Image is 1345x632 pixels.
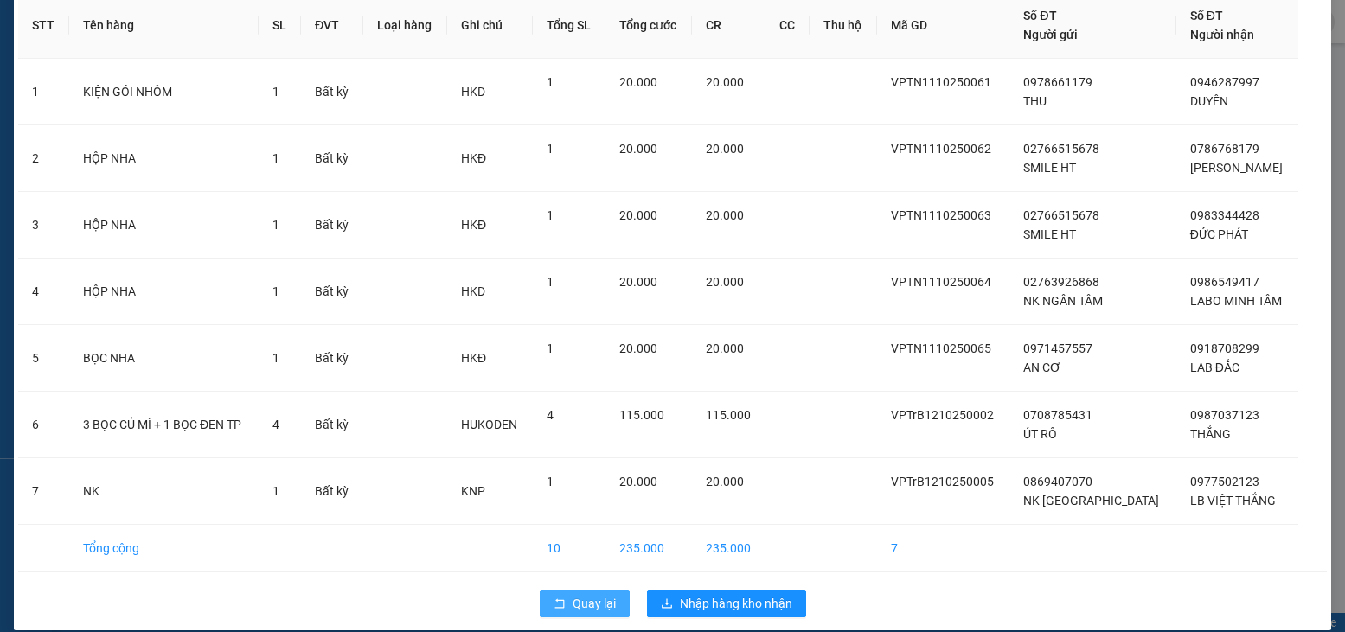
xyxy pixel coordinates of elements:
[272,418,279,431] span: 4
[301,392,363,458] td: Bất kỳ
[69,125,259,192] td: HỘP NHA
[891,75,991,89] span: VPTN1110250061
[461,218,486,232] span: HKĐ
[1190,361,1239,374] span: LAB ĐẮC
[706,275,744,289] span: 20.000
[272,284,279,298] span: 1
[18,325,69,392] td: 5
[573,594,616,613] span: Quay lại
[69,325,259,392] td: BỌC NHA
[272,484,279,498] span: 1
[1190,75,1259,89] span: 0946287997
[1190,408,1259,422] span: 0987037123
[547,275,554,289] span: 1
[1023,142,1099,156] span: 02766515678
[461,151,486,165] span: HKĐ
[1023,408,1092,422] span: 0708785431
[1190,342,1259,355] span: 0918708299
[891,208,991,222] span: VPTN1110250063
[69,192,259,259] td: HỘP NHA
[891,275,991,289] span: VPTN1110250064
[891,342,991,355] span: VPTN1110250065
[18,192,69,259] td: 3
[272,351,279,365] span: 1
[891,408,994,422] span: VPTrB1210250002
[619,275,657,289] span: 20.000
[18,59,69,125] td: 1
[1190,9,1223,22] span: Số ĐT
[1190,94,1228,108] span: DUYÊN
[1190,275,1259,289] span: 0986549417
[1190,208,1259,222] span: 0983344428
[661,597,673,611] span: download
[301,259,363,325] td: Bất kỳ
[619,408,664,422] span: 115.000
[272,85,279,99] span: 1
[69,458,259,525] td: NK
[891,475,994,488] span: VPTrB1210250005
[680,594,792,613] span: Nhập hàng kho nhận
[540,590,630,617] button: rollbackQuay lại
[1023,208,1099,222] span: 02766515678
[692,525,766,572] td: 235.000
[533,525,606,572] td: 10
[547,475,554,488] span: 1
[706,475,744,488] span: 20.000
[547,75,554,89] span: 1
[1190,427,1231,441] span: THẮNG
[1190,294,1282,308] span: LABO MINH TÂM
[547,208,554,222] span: 1
[1190,227,1248,241] span: ĐỨC PHÁT
[1023,9,1056,22] span: Số ĐT
[619,475,657,488] span: 20.000
[1190,475,1259,488] span: 0977502123
[1023,161,1076,175] span: SMILE HT
[18,458,69,525] td: 7
[301,458,363,525] td: Bất kỳ
[1023,28,1078,41] span: Người gửi
[605,525,692,572] td: 235.000
[272,218,279,232] span: 1
[547,408,554,422] span: 4
[1023,294,1103,308] span: NK NGÂN TÂM
[1023,275,1099,289] span: 02763926868
[619,75,657,89] span: 20.000
[461,85,485,99] span: HKD
[69,259,259,325] td: HỘP NHA
[1190,28,1254,41] span: Người nhận
[1023,427,1057,441] span: ÚT RÔ
[18,392,69,458] td: 6
[706,142,744,156] span: 20.000
[1023,94,1047,108] span: THU
[554,597,566,611] span: rollback
[18,259,69,325] td: 4
[619,142,657,156] span: 20.000
[69,392,259,458] td: 3 BỌC CỦ MÌ + 1 BỌC ĐEN TP
[1023,361,1061,374] span: AN CƠ
[461,484,485,498] span: KNP
[1190,494,1276,508] span: LB VIỆT THẮNG
[619,342,657,355] span: 20.000
[461,351,486,365] span: HKĐ
[547,142,554,156] span: 1
[706,408,751,422] span: 115.000
[891,142,991,156] span: VPTN1110250062
[301,192,363,259] td: Bất kỳ
[619,208,657,222] span: 20.000
[1023,475,1092,488] span: 0869407070
[18,125,69,192] td: 2
[461,284,485,298] span: HKD
[547,342,554,355] span: 1
[1023,342,1092,355] span: 0971457557
[1190,142,1259,156] span: 0786768179
[706,208,744,222] span: 20.000
[301,59,363,125] td: Bất kỳ
[1023,494,1159,508] span: NK [GEOGRAPHIC_DATA]
[69,59,259,125] td: KIỆN GÓI NHÔM
[461,418,517,431] span: HUKODEN
[301,325,363,392] td: Bất kỳ
[301,125,363,192] td: Bất kỳ
[647,590,806,617] button: downloadNhập hàng kho nhận
[1023,75,1092,89] span: 0978661179
[706,75,744,89] span: 20.000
